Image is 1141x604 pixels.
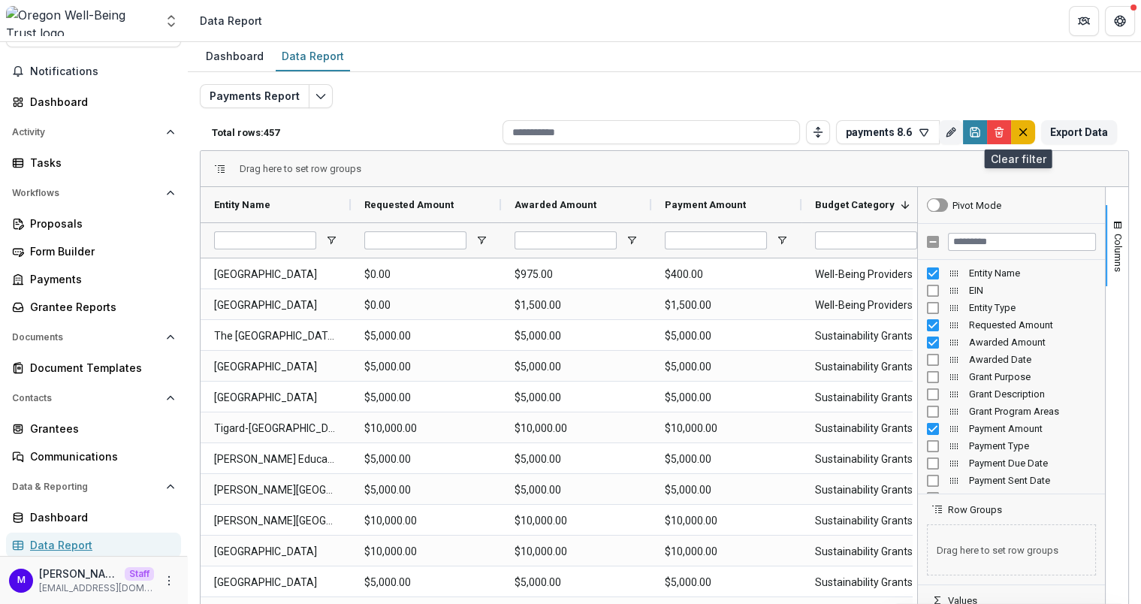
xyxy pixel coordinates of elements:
button: Rename [939,120,963,144]
button: Export Data [1041,120,1117,144]
div: Proposals [30,216,169,231]
div: Dashboard [30,509,169,525]
input: Budget Category Filter Input [815,231,917,249]
span: $10,000.00 [364,413,487,444]
p: [PERSON_NAME] [39,566,119,581]
span: Payment Amount [969,423,1096,434]
span: Activity [12,127,160,137]
div: Payment Contingencies Column [918,489,1105,506]
span: $10,000.00 [515,413,638,444]
div: Pivot Mode [952,200,1001,211]
span: $0.00 [364,290,487,321]
a: Dashboard [6,89,181,114]
input: Payment Amount Filter Input [665,231,767,249]
span: The [GEOGRAPHIC_DATA] [214,321,337,352]
p: [EMAIL_ADDRESS][DOMAIN_NAME] [39,581,154,595]
input: Awarded Amount Filter Input [515,231,617,249]
div: Dashboard [30,94,169,110]
p: Staff [125,567,154,581]
span: Entity Name [969,267,1096,279]
button: Toggle auto height [806,120,830,144]
button: Payments Report [200,84,309,108]
div: Payment Sent Date Column [918,472,1105,489]
span: Tigard-[GEOGRAPHIC_DATA] 23J [214,413,337,444]
a: Communications [6,444,181,469]
span: [PERSON_NAME] Education Service District [214,444,337,475]
span: Workflows [12,188,160,198]
span: Sustainability Grants [815,444,938,475]
span: Columns [1112,234,1124,272]
span: Notifications [30,65,175,78]
span: Awarded Amount [969,337,1096,348]
span: Awarded Date [969,354,1096,365]
div: Grantees [30,421,169,436]
span: [GEOGRAPHIC_DATA] [214,290,337,321]
input: Entity Name Filter Input [214,231,316,249]
span: Entity Name [214,199,270,210]
span: $5,000.00 [665,321,788,352]
a: Form Builder [6,239,181,264]
span: Requested Amount [364,199,454,210]
span: $400.00 [665,259,788,290]
span: Entity Type [969,302,1096,313]
span: Budget Category [815,199,895,210]
span: $10,000.00 [364,506,487,536]
button: Open Data & Reporting [6,475,181,499]
button: Open Activity [6,120,181,144]
a: Dashboard [6,505,181,530]
a: Grantee Reports [6,294,181,319]
span: Drag here to set row groups [240,163,361,174]
div: Grant Description Column [918,385,1105,403]
span: Sustainability Grants [815,413,938,444]
nav: breadcrumb [194,10,268,32]
span: $5,000.00 [515,444,638,475]
span: $5,000.00 [364,352,487,382]
span: $10,000.00 [515,536,638,567]
span: Grant Program Areas [969,406,1096,417]
span: $5,000.00 [515,352,638,382]
span: $1,500.00 [665,290,788,321]
span: Drag here to set row groups [927,524,1096,575]
button: payments 8.6 [836,120,940,144]
div: Maddie [17,575,26,585]
button: default [1011,120,1035,144]
span: Sustainability Grants [815,382,938,413]
div: Requested Amount Column [918,316,1105,334]
div: Awarded Date Column [918,351,1105,368]
div: Awarded Amount Column [918,334,1105,351]
span: $5,000.00 [665,475,788,506]
span: EIN [969,285,1096,296]
span: $5,000.00 [515,567,638,598]
img: Oregon Well-Being Trust logo [6,6,155,36]
span: Awarded Amount [515,199,596,210]
span: Sustainability Grants [815,321,938,352]
span: Data & Reporting [12,482,160,492]
button: Open Filter Menu [325,234,337,246]
span: $5,000.00 [364,321,487,352]
span: [GEOGRAPHIC_DATA] [214,567,337,598]
a: Data Report [276,42,350,71]
div: Data Report [200,13,262,29]
div: Grant Purpose Column [918,368,1105,385]
span: Sustainability Grants [815,536,938,567]
button: More [160,572,178,590]
span: $5,000.00 [515,382,638,413]
button: Open entity switcher [161,6,182,36]
a: Data Report [6,533,181,557]
span: Row Groups [948,504,1002,515]
div: Payments [30,271,169,287]
span: Payment Type [969,440,1096,451]
div: Entity Type Column [918,299,1105,316]
span: Grant Description [969,388,1096,400]
span: $5,000.00 [364,475,487,506]
span: Documents [12,332,160,343]
span: Well-Being Providers/Keynote/Facilitators [815,290,938,321]
span: $975.00 [515,259,638,290]
span: Requested Amount [969,319,1096,331]
p: Total rows: 457 [212,127,497,138]
a: Grantees [6,416,181,441]
span: $10,000.00 [364,536,487,567]
span: Payment Sent Date [969,475,1096,486]
span: [GEOGRAPHIC_DATA] [214,259,337,290]
div: Document Templates [30,360,169,376]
